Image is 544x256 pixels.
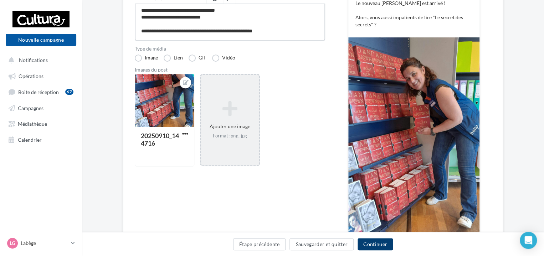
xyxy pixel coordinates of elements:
[135,67,325,72] div: Images du post
[4,133,78,146] a: Calendrier
[18,121,47,127] span: Médiathèque
[135,54,158,62] label: Image
[18,89,59,95] span: Boîte de réception
[6,34,76,46] button: Nouvelle campagne
[6,236,76,250] a: Lg Labège
[135,46,325,51] label: Type de média
[4,101,78,114] a: Campagnes
[4,69,78,82] a: Opérations
[212,54,235,62] label: Vidéo
[189,54,206,62] label: GIF
[4,85,78,98] a: Boîte de réception67
[4,53,75,66] button: Notifications
[19,73,43,79] span: Opérations
[358,238,393,250] button: Continuer
[141,132,179,147] div: 20250910_144716
[10,240,15,247] span: Lg
[21,240,68,247] p: Labège
[4,117,78,130] a: Médiathèque
[164,54,183,62] label: Lien
[18,105,43,111] span: Campagnes
[19,57,48,63] span: Notifications
[65,89,73,95] div: 67
[18,136,42,142] span: Calendrier
[233,238,286,250] button: Étape précédente
[520,232,537,249] div: Open Intercom Messenger
[289,238,354,250] button: Sauvegarder et quitter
